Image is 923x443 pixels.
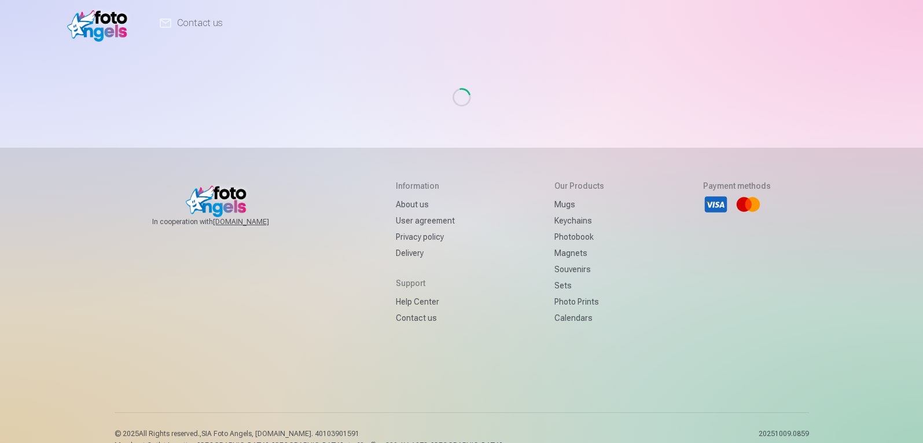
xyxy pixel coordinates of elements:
a: Keychains [554,213,604,229]
h5: Support [396,277,455,289]
h5: Our products [554,180,604,192]
a: Privacy policy [396,229,455,245]
a: Photobook [554,229,604,245]
h5: Information [396,180,455,192]
li: Mastercard [736,192,761,217]
h5: Payment methods [703,180,771,192]
p: © 2025 All Rights reserved. , [115,429,502,438]
a: Help Center [396,294,455,310]
a: Contact us [396,310,455,326]
a: Sets [554,277,604,294]
a: About us [396,196,455,213]
a: Magnets [554,245,604,261]
a: Mugs [554,196,604,213]
a: Souvenirs [554,261,604,277]
span: SIA Foto Angels, [DOMAIN_NAME]. 40103901591 [201,430,359,438]
img: /v1 [67,5,134,42]
a: Calendars [554,310,604,326]
li: Visa [703,192,729,217]
a: Photo prints [554,294,604,310]
a: Delivery [396,245,455,261]
span: In cooperation with [152,217,297,226]
a: [DOMAIN_NAME] [213,217,297,226]
a: User agreement [396,213,455,229]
